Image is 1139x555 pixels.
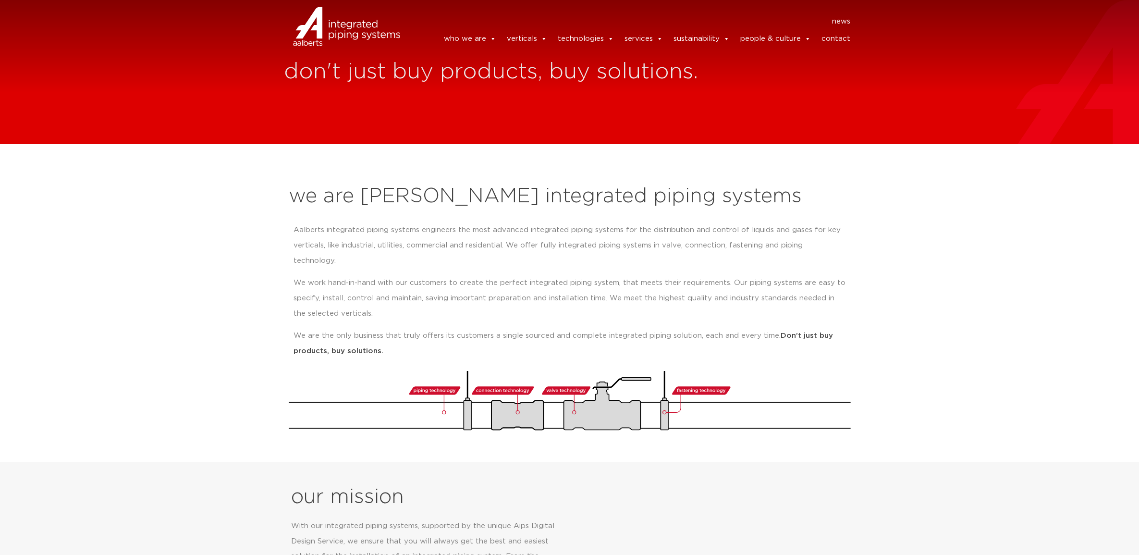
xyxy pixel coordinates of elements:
[289,185,851,208] h2: we are [PERSON_NAME] integrated piping systems
[674,29,730,49] a: sustainability
[291,486,573,509] h2: our mission
[415,14,851,29] nav: Menu
[294,275,846,321] p: We work hand-in-hand with our customers to create the perfect integrated piping system, that meet...
[294,222,846,269] p: Aalberts integrated piping systems engineers the most advanced integrated piping systems for the ...
[558,29,614,49] a: technologies
[832,14,850,29] a: news
[444,29,496,49] a: who we are
[625,29,663,49] a: services
[740,29,811,49] a: people & culture
[821,29,850,49] a: contact
[294,328,846,359] p: We are the only business that truly offers its customers a single sourced and complete integrated...
[507,29,547,49] a: verticals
